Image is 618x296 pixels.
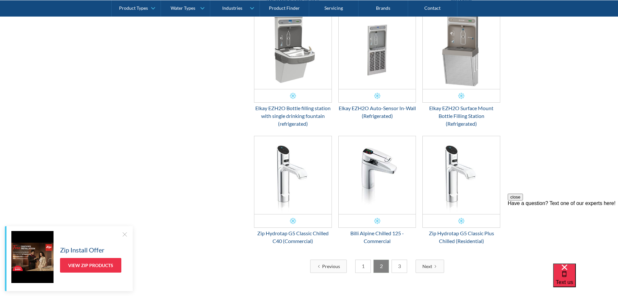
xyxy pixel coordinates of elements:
a: Elkay EZH2O Auto-Sensor In-Wall (Refrigerated) Elkay EZH2O Auto-Sensor In-Wall (Refrigerated) [338,11,416,120]
a: 2 [373,260,389,273]
div: Previous [322,263,340,270]
a: 3 [392,260,407,273]
div: Next [422,263,432,270]
img: Zip Install Offer [11,231,54,283]
img: Billi Alpine Chilled 125 - Commercial [339,136,416,214]
div: Industries [222,5,242,11]
img: Elkay EZH2O Bottle filling station with single drinking fountain (refrigerated) [254,11,332,89]
div: Elkay EZH2O Surface Mount Bottle Filling Station (Refrigerated) [422,104,500,128]
a: Next Page [416,260,444,273]
a: 1 [355,260,371,273]
img: Elkay EZH2O Auto-Sensor In-Wall (Refrigerated) [339,11,416,89]
a: Elkay EZH2O Surface Mount Bottle Filling Station (Refrigerated)Elkay EZH2O Surface Mount Bottle F... [422,11,500,128]
div: Water Types [171,5,195,11]
img: Zip Hydrotap G5 Classic Chilled C40 (Commercial) [254,136,332,214]
a: Elkay EZH2O Bottle filling station with single drinking fountain (refrigerated)Elkay EZH2O Bottle... [254,11,332,128]
div: Zip Hydrotap G5 Classic Chilled C40 (Commercial) [254,229,332,245]
iframe: podium webchat widget prompt [508,194,618,272]
a: Previous Page [310,260,347,273]
a: Zip Hydrotap G5 Classic Plus Chilled (Residential)Zip Hydrotap G5 Classic Plus Chilled (Residential) [422,136,500,245]
div: Product Types [119,5,148,11]
iframe: podium webchat widget bubble [553,264,618,296]
div: Elkay EZH2O Auto-Sensor In-Wall (Refrigerated) [338,104,416,120]
a: Billi Alpine Chilled 125 - CommercialBilli Alpine Chilled 125 - Commercial [338,136,416,245]
div: Elkay EZH2O Bottle filling station with single drinking fountain (refrigerated) [254,104,332,128]
div: Billi Alpine Chilled 125 - Commercial [338,229,416,245]
div: List [254,260,501,273]
div: Zip Hydrotap G5 Classic Plus Chilled (Residential) [422,229,500,245]
img: Elkay EZH2O Surface Mount Bottle Filling Station (Refrigerated) [423,11,500,89]
h5: Zip Install Offer [60,245,104,255]
img: Zip Hydrotap G5 Classic Plus Chilled (Residential) [423,136,500,214]
a: Zip Hydrotap G5 Classic Chilled C40 (Commercial)Zip Hydrotap G5 Classic Chilled C40 (Commercial) [254,136,332,245]
a: View Zip Products [60,258,121,273]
